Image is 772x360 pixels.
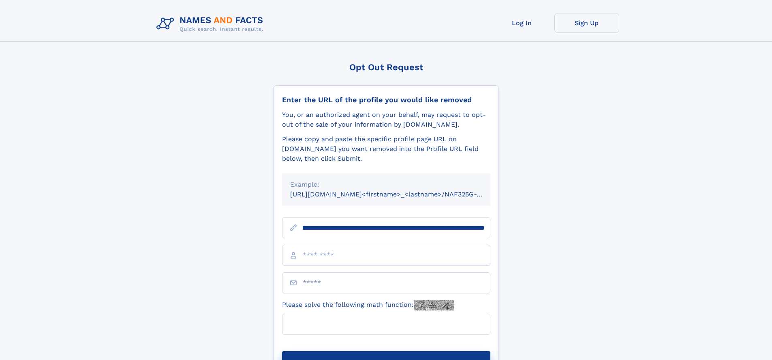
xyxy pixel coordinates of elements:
[490,13,554,33] a: Log In
[282,95,490,104] div: Enter the URL of the profile you would like removed
[282,110,490,129] div: You, or an authorized agent on your behalf, may request to opt-out of the sale of your informatio...
[282,300,454,310] label: Please solve the following math function:
[290,180,482,190] div: Example:
[153,13,270,35] img: Logo Names and Facts
[282,134,490,164] div: Please copy and paste the specific profile page URL on [DOMAIN_NAME] you want removed into the Pr...
[274,62,499,72] div: Opt Out Request
[290,190,506,198] small: [URL][DOMAIN_NAME]<firstname>_<lastname>/NAF325G-xxxxxxxx
[554,13,619,33] a: Sign Up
